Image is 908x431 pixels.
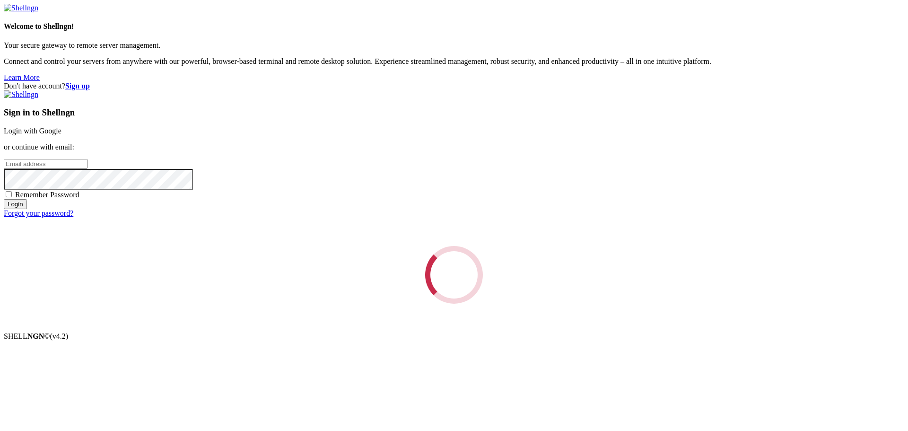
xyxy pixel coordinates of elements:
div: Don't have account? [4,82,904,90]
input: Remember Password [6,191,12,197]
h4: Welcome to Shellngn! [4,22,904,31]
h3: Sign in to Shellngn [4,107,904,118]
a: Learn More [4,73,40,81]
p: Your secure gateway to remote server management. [4,41,904,50]
input: Email address [4,159,87,169]
input: Login [4,199,27,209]
p: Connect and control your servers from anywhere with our powerful, browser-based terminal and remo... [4,57,904,66]
p: or continue with email: [4,143,904,151]
img: Shellngn [4,90,38,99]
a: Sign up [65,82,90,90]
div: Loading... [422,243,485,306]
span: SHELL © [4,332,68,340]
a: Forgot your password? [4,209,73,217]
span: Remember Password [15,191,79,199]
a: Login with Google [4,127,61,135]
span: 4.2.0 [50,332,69,340]
img: Shellngn [4,4,38,12]
b: NGN [27,332,44,340]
